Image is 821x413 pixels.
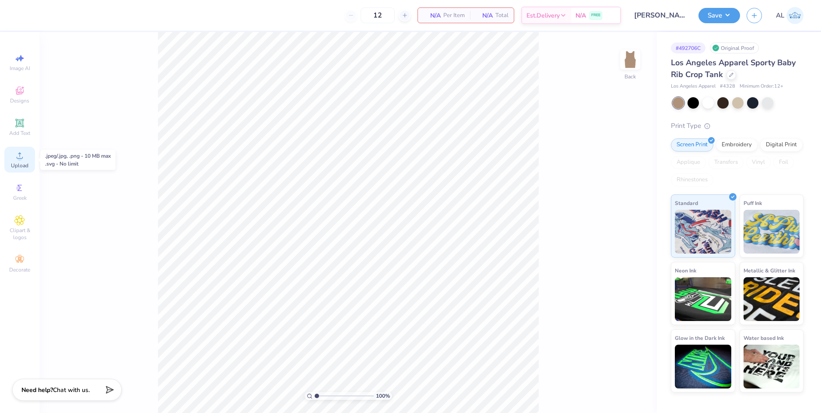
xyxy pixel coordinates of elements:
div: .jpeg/.jpg, .png - 10 MB max [45,152,111,160]
img: Water based Ink [744,345,800,388]
div: Vinyl [746,156,771,169]
span: Decorate [9,266,30,273]
span: Los Angeles Apparel [671,83,716,90]
img: Metallic & Glitter Ink [744,277,800,321]
img: Standard [675,210,731,254]
div: Original Proof [710,42,759,53]
span: Chat with us. [53,386,90,394]
span: Glow in the Dark Ink [675,333,725,342]
span: Per Item [443,11,465,20]
span: Total [495,11,509,20]
span: Minimum Order: 12 + [740,83,783,90]
span: Los Angeles Apparel Sporty Baby Rib Crop Tank [671,57,796,80]
span: N/A [423,11,441,20]
div: Screen Print [671,138,713,152]
span: Greek [13,194,27,201]
img: Glow in the Dark Ink [675,345,731,388]
a: AL [776,7,803,24]
img: Puff Ink [744,210,800,254]
span: Add Text [9,130,30,137]
div: Transfers [709,156,744,169]
span: # 4328 [720,83,735,90]
span: N/A [475,11,493,20]
div: Foil [773,156,794,169]
div: Digital Print [760,138,803,152]
img: Back [621,51,639,68]
span: N/A [575,11,586,20]
img: Alyzza Lydia Mae Sobrino [786,7,803,24]
span: Upload [11,162,28,169]
span: Designs [10,97,29,104]
div: .svg - No limit [45,160,111,168]
div: Embroidery [716,138,758,152]
button: Save [698,8,740,23]
div: Back [625,73,636,81]
div: Print Type [671,121,803,131]
img: Neon Ink [675,277,731,321]
span: Image AI [10,65,30,72]
span: Metallic & Glitter Ink [744,266,795,275]
input: Untitled Design [628,7,692,24]
input: – – [361,7,395,23]
span: FREE [591,12,600,18]
span: Neon Ink [675,266,696,275]
strong: Need help? [21,386,53,394]
span: Water based Ink [744,333,784,342]
span: Est. Delivery [526,11,560,20]
span: Standard [675,198,698,208]
span: 100 % [376,392,390,400]
span: AL [776,11,784,21]
span: Puff Ink [744,198,762,208]
div: # 492706C [671,42,705,53]
span: Clipart & logos [4,227,35,241]
div: Applique [671,156,706,169]
div: Rhinestones [671,173,713,187]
